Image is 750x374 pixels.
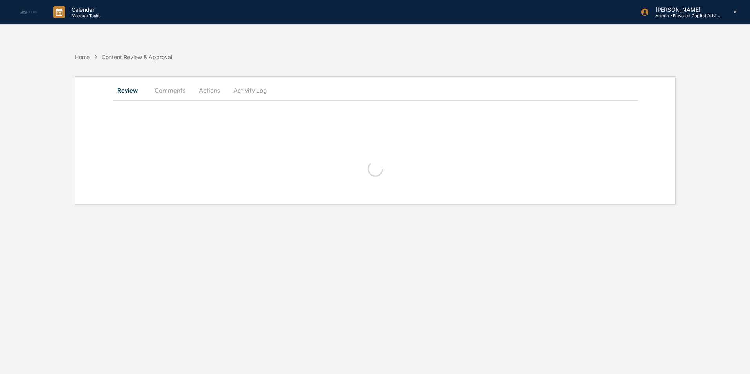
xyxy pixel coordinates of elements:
[649,13,722,18] p: Admin • Elevated Capital Advisors
[65,13,105,18] p: Manage Tasks
[113,81,638,100] div: secondary tabs example
[102,54,172,60] div: Content Review & Approval
[649,6,722,13] p: [PERSON_NAME]
[65,6,105,13] p: Calendar
[75,54,90,60] div: Home
[148,81,192,100] button: Comments
[19,10,38,15] img: logo
[192,81,227,100] button: Actions
[113,81,148,100] button: Review
[227,81,273,100] button: Activity Log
